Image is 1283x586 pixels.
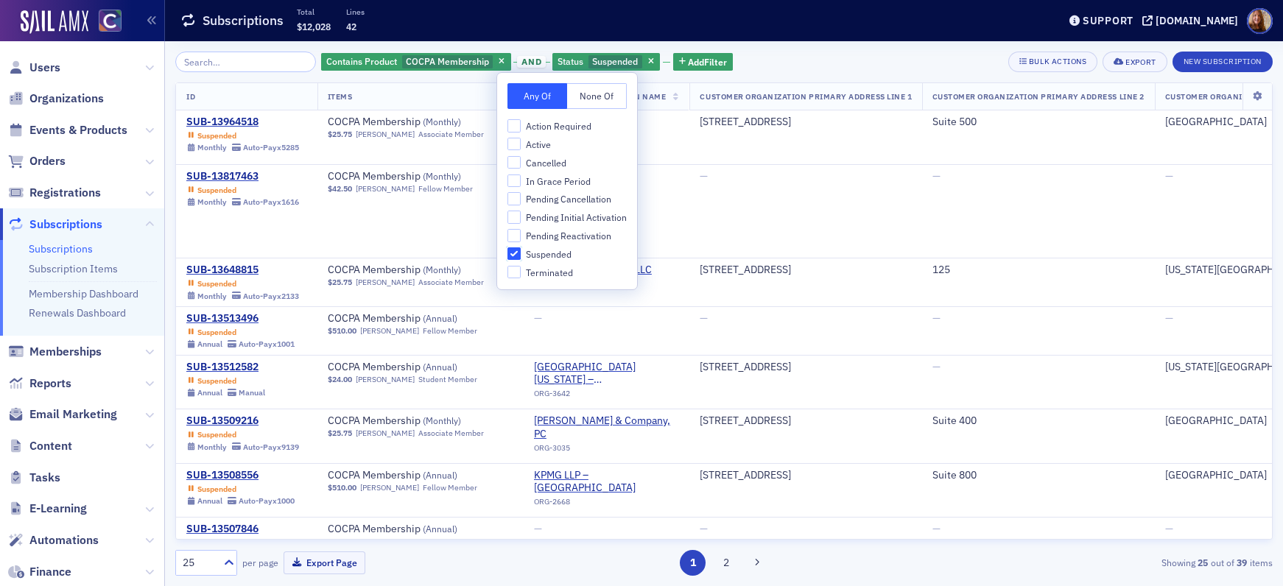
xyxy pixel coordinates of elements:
[1103,52,1167,72] button: Export
[197,442,227,452] div: Monthly
[328,523,513,536] a: COCPA Membership (Annual)
[29,501,87,517] span: E-Learning
[186,264,299,277] a: SUB-13648815
[197,328,236,337] div: Suspended
[680,550,706,576] button: 1
[1142,15,1243,26] button: [DOMAIN_NAME]
[197,376,236,386] div: Suspended
[526,157,566,169] span: Cancelled
[8,185,101,201] a: Registrations
[423,264,461,275] span: ( Monthly )
[328,264,513,277] a: COCPA Membership (Monthly)
[29,287,138,300] a: Membership Dashboard
[932,264,1145,277] div: 125
[8,91,104,107] a: Organizations
[197,143,227,152] div: Monthly
[534,311,542,325] span: —
[186,361,265,374] a: SUB-13512582
[507,247,521,261] input: Suspended
[243,143,299,152] div: Auto-Pay x5285
[700,311,708,325] span: —
[356,184,415,194] a: [PERSON_NAME]
[328,361,513,374] a: COCPA Membership (Annual)
[328,116,513,129] span: COCPA Membership
[99,10,122,32] img: SailAMX
[360,326,419,336] a: [PERSON_NAME]
[243,292,299,301] div: Auto-Pay x2133
[328,523,513,536] span: COCPA Membership
[197,186,236,195] div: Suspended
[21,10,88,34] img: SailAMX
[592,55,638,67] span: Suspended
[328,91,353,102] span: Items
[507,266,521,279] input: Terminated
[186,170,299,183] div: SUB-13817463
[1008,52,1097,72] button: Bulk Actions
[534,361,679,386] a: [GEOGRAPHIC_DATA][US_STATE] – [GEOGRAPHIC_DATA]
[932,414,1145,428] div: Suite 400
[526,248,572,261] span: Suspended
[700,414,912,428] div: [STREET_ADDRESS]
[1165,522,1173,535] span: —
[29,91,104,107] span: Organizations
[1083,14,1133,27] div: Support
[29,344,102,360] span: Memberships
[507,229,521,242] input: Pending Reactivation
[203,12,284,29] h1: Subscriptions
[423,361,457,373] span: ( Annual )
[183,555,215,571] div: 25
[328,326,356,336] span: $510.00
[186,523,295,536] a: SUB-13507846
[423,312,457,324] span: ( Annual )
[239,496,295,506] div: Auto-Pay x1000
[328,170,513,183] a: COCPA Membership (Monthly)
[186,91,195,102] span: ID
[29,532,99,548] span: Automations
[186,469,295,482] a: SUB-13508556
[932,169,941,183] span: —
[1247,8,1273,34] span: Profile
[29,216,102,233] span: Subscriptions
[423,414,461,426] span: ( Monthly )
[526,211,627,224] span: Pending Initial Activation
[700,264,912,277] div: [STREET_ADDRESS]
[932,116,1145,129] div: Suite 500
[932,91,1145,102] span: Customer Organization Primary Address Line 2
[8,344,102,360] a: Memberships
[297,7,331,17] p: Total
[507,156,521,169] input: Cancelled
[526,193,611,205] span: Pending Cancellation
[356,428,415,438] a: [PERSON_NAME]
[534,414,679,440] span: Hinkle & Company, PC
[197,131,236,141] div: Suspended
[8,438,72,454] a: Content
[1125,58,1156,66] div: Export
[328,414,513,428] a: COCPA Membership (Monthly)
[507,192,627,205] label: Pending Cancellation
[526,138,551,151] span: Active
[1234,556,1250,569] strong: 39
[186,312,295,325] a: SUB-13513496
[243,442,299,452] div: Auto-Pay x9139
[328,483,356,493] span: $510.00
[8,60,60,76] a: Users
[526,266,573,279] span: Terminated
[8,153,66,169] a: Orders
[534,361,679,386] span: University of Colorado – CO Springs
[197,292,227,301] div: Monthly
[328,264,513,277] span: COCPA Membership
[932,311,941,325] span: —
[507,156,627,169] label: Cancelled
[507,192,521,205] input: Pending Cancellation
[243,197,299,207] div: Auto-Pay x1616
[688,55,727,68] span: Add Filter
[326,55,397,67] span: Contains Product
[534,497,679,512] div: ORG-2668
[507,138,521,151] input: Active
[328,312,513,325] a: COCPA Membership (Annual)
[932,522,941,535] span: —
[29,242,93,255] a: Subscriptions
[346,7,365,17] p: Lines
[197,496,222,506] div: Annual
